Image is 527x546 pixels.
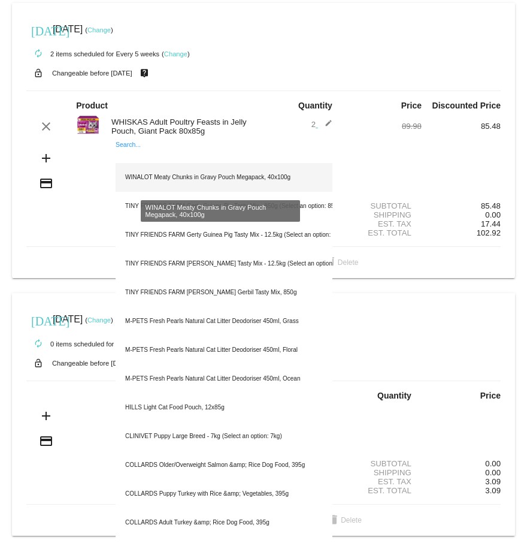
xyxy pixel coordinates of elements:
[162,50,190,58] small: ( )
[116,307,332,336] div: M-PETS Fresh Pearls Natural Cat Litter Deodoriser 450ml, Grass
[85,26,113,34] small: ( )
[87,316,111,324] a: Change
[31,313,46,327] mat-icon: [DATE]
[31,65,46,81] mat-icon: lock_open
[401,101,422,110] strong: Price
[116,422,332,451] div: CLINIVET Puppy Large Breed - 7kg (Select an option: 7kg)
[31,337,46,351] mat-icon: autorenew
[137,65,152,81] mat-icon: live_help
[422,459,501,468] div: 0.00
[314,252,368,273] button: Delete
[326,516,362,524] span: Delete
[85,316,113,324] small: ( )
[485,486,501,495] span: 3.09
[87,26,111,34] a: Change
[116,336,332,364] div: M-PETS Fresh Pearls Natural Cat Litter Deodoriser 450ml, Floral
[26,50,159,58] small: 2 items scheduled for Every 5 weeks
[343,486,422,495] div: Est. Total
[311,120,332,129] span: 2
[422,201,501,210] div: 85.48
[485,468,501,477] span: 0.00
[343,201,422,210] div: Subtotal
[105,117,263,135] div: WHISKAS Adult Poultry Feasts in Jelly Pouch, Giant Pack 80x85g
[343,468,422,477] div: Shipping
[116,192,332,221] div: TINY FRIENDS FARM Gerty Guinea Pig Tasty Mix - 850g (Select an option: 850g)
[116,364,332,393] div: M-PETS Fresh Pearls Natural Cat Litter Deodoriser 450ml, Ocean
[298,101,332,110] strong: Quantity
[317,509,371,531] button: Delete
[481,219,501,228] span: 17.44
[377,391,411,400] strong: Quantity
[39,151,53,165] mat-icon: add
[116,278,332,307] div: TINY FRIENDS FARM [PERSON_NAME] Gerbil Tasty Mix, 850g
[485,477,501,486] span: 3.09
[31,355,46,371] mat-icon: lock_open
[477,228,501,237] span: 102.92
[116,152,332,162] input: Search...
[480,391,501,400] strong: Price
[116,249,332,278] div: TINY FRIENDS FARM [PERSON_NAME] Tasty Mix - 12.5kg (Select an option: 12.5kg)
[26,340,159,348] small: 0 items scheduled for Every 5 weeks
[116,163,332,192] div: WINALOT Meaty Chunks in Gravy Pouch Megapack, 40x100g
[76,101,108,110] strong: Product
[31,47,46,61] mat-icon: autorenew
[164,50,187,58] a: Change
[343,228,422,237] div: Est. Total
[343,219,422,228] div: Est. Tax
[39,434,53,448] mat-icon: credit_card
[39,409,53,423] mat-icon: add
[323,258,359,267] span: Delete
[318,119,332,134] mat-icon: edit
[116,451,332,479] div: COLLARDS Older/Overweight Salmon &amp; Rice Dog Food, 395g
[76,113,100,137] img: 84162.jpg
[326,514,341,528] mat-icon: delete
[485,210,501,219] span: 0.00
[422,122,501,131] div: 85.48
[343,477,422,486] div: Est. Tax
[52,70,132,77] small: Changeable before [DATE]
[432,101,501,110] strong: Discounted Price
[116,393,332,422] div: HILLS Light Cat Food Pouch, 12x85g
[116,221,332,249] div: TINY FRIENDS FARM Gerty Guinea Pig Tasty Mix - 12.5kg (Select an option: 12.5kg)
[343,210,422,219] div: Shipping
[31,23,46,37] mat-icon: [DATE]
[39,119,53,134] mat-icon: clear
[116,479,332,508] div: COLLARDS Puppy Turkey with Rice &amp; Vegetables, 395g
[116,508,332,537] div: COLLARDS Adult Turkey &amp; Rice Dog Food, 395g
[39,176,53,191] mat-icon: credit_card
[52,360,132,367] small: Changeable before [DATE]
[343,122,422,131] div: 89.98
[343,459,422,468] div: Subtotal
